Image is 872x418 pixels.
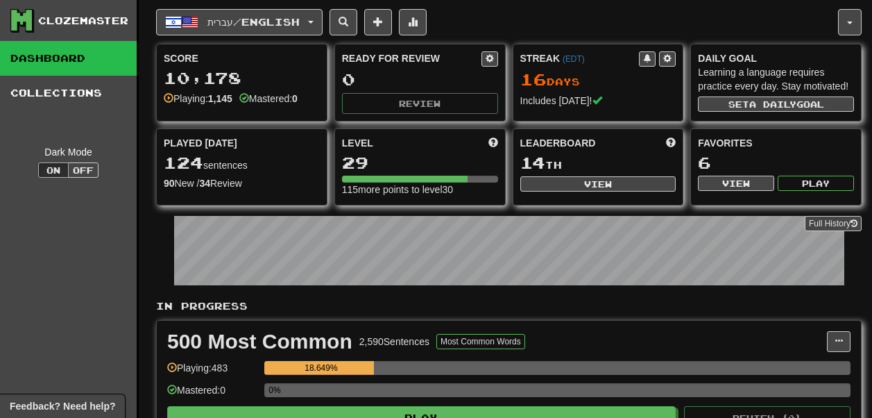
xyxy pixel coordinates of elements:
[698,136,854,150] div: Favorites
[164,136,237,150] span: Played [DATE]
[805,216,862,231] a: Full History
[698,176,774,191] button: View
[399,9,427,35] button: More stats
[208,93,232,104] strong: 1,145
[68,162,99,178] button: Off
[10,399,115,413] span: Open feedback widget
[342,71,498,88] div: 0
[698,51,854,65] div: Daily Goal
[342,154,498,172] div: 29
[749,99,796,109] span: a daily
[488,136,498,150] span: Score more points to level up
[698,154,854,172] div: 6
[342,51,481,65] div: Ready for Review
[520,154,676,172] div: th
[167,361,257,384] div: Playing: 483
[167,383,257,406] div: Mastered: 0
[364,9,392,35] button: Add sentence to collection
[563,54,585,64] a: (EDT)
[268,361,373,375] div: 18.649%
[38,162,69,178] button: On
[164,178,175,189] strong: 90
[164,176,320,190] div: New / Review
[342,136,373,150] span: Level
[520,176,676,192] button: View
[199,178,210,189] strong: 34
[156,9,323,35] button: עברית/English
[164,69,320,87] div: 10,178
[359,335,429,349] div: 2,590 Sentences
[520,136,596,150] span: Leaderboard
[292,93,298,104] strong: 0
[520,94,676,108] div: Includes [DATE]!
[38,14,128,28] div: Clozemaster
[207,16,300,28] span: עברית / English
[156,299,862,313] p: In Progress
[239,92,298,106] div: Mastered:
[778,176,854,191] button: Play
[666,136,676,150] span: This week in points, UTC
[164,153,203,172] span: 124
[520,51,640,65] div: Streak
[167,331,352,352] div: 500 Most Common
[342,93,498,114] button: Review
[10,145,126,159] div: Dark Mode
[698,97,854,112] button: Seta dailygoal
[520,69,547,89] span: 16
[520,71,676,89] div: Day s
[164,92,232,106] div: Playing:
[698,65,854,93] div: Learning a language requires practice every day. Stay motivated!
[330,9,357,35] button: Search sentences
[164,154,320,172] div: sentences
[342,183,498,197] div: 115 more points to level 30
[520,153,545,172] span: 14
[436,334,525,349] button: Most Common Words
[164,51,320,65] div: Score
